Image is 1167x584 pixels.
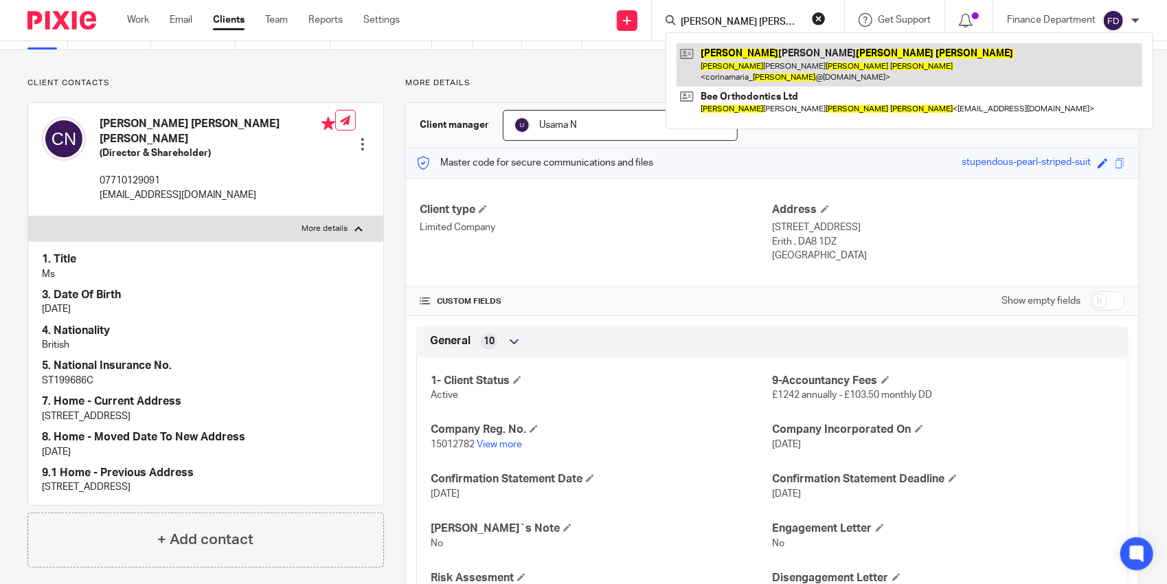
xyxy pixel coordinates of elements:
[773,203,1125,217] h4: Address
[100,188,335,202] p: [EMAIL_ADDRESS][DOMAIN_NAME]
[42,445,370,459] p: [DATE]
[42,338,370,352] p: British
[363,13,400,27] a: Settings
[430,334,471,348] span: General
[157,529,253,550] h4: + Add contact
[773,472,1114,486] h4: Confirmation Statement Deadline
[42,359,370,373] h4: 5. National Insurance No.
[27,11,96,30] img: Pixie
[812,12,826,25] button: Clear
[213,13,245,27] a: Clients
[773,489,802,499] span: [DATE]
[42,267,370,281] p: Ms
[773,440,802,449] span: [DATE]
[431,539,443,548] span: No
[321,117,335,131] i: Primary
[514,117,530,133] img: svg%3E
[42,252,370,267] h4: 1. Title
[773,390,933,400] span: £1242 annually - £103.50 monthly DD
[42,324,370,338] h4: 4. Nationality
[431,472,772,486] h4: Confirmation Statement Date
[42,430,370,445] h4: 8. Home - Moved Date To New Address
[42,374,370,388] p: ST199686C
[679,16,803,29] input: Search
[431,489,460,499] span: [DATE]
[265,13,288,27] a: Team
[416,156,653,170] p: Master code for secure communications and files
[962,155,1091,171] div: stupendous-pearl-striped-suit
[773,423,1114,437] h4: Company Incorporated On
[42,117,86,161] img: svg%3E
[100,117,335,146] h4: [PERSON_NAME] [PERSON_NAME] [PERSON_NAME]
[773,521,1114,536] h4: Engagement Letter
[420,118,489,132] h3: Client manager
[539,120,577,130] span: Usama N
[308,13,343,27] a: Reports
[773,374,1114,388] h4: 9-Accountancy Fees
[27,78,384,89] p: Client contacts
[878,15,931,25] span: Get Support
[431,423,772,437] h4: Company Reg. No.
[127,13,149,27] a: Work
[431,374,772,388] h4: 1- Client Status
[477,440,522,449] a: View more
[773,235,1125,249] p: Erith , DA8 1DZ
[420,221,772,234] p: Limited Company
[302,223,348,234] p: More details
[170,13,192,27] a: Email
[773,249,1125,262] p: [GEOGRAPHIC_DATA]
[42,394,370,409] h4: 7. Home - Current Address
[42,288,370,302] h4: 3. Date Of Birth
[420,203,772,217] h4: Client type
[42,302,370,316] p: [DATE]
[42,466,370,480] h4: 9.1 Home - Previous Address
[431,440,475,449] span: 15012782
[405,78,1140,89] p: More details
[100,174,335,188] p: 07710129091
[420,296,772,307] h4: CUSTOM FIELDS
[431,521,772,536] h4: [PERSON_NAME]`s Note
[1007,13,1096,27] p: Finance Department
[42,480,370,494] p: [STREET_ADDRESS]
[773,539,785,548] span: No
[773,221,1125,234] p: [STREET_ADDRESS]
[100,146,335,160] h5: (Director & Shareholder)
[431,390,458,400] span: Active
[484,335,495,348] span: 10
[42,409,370,423] p: [STREET_ADDRESS]
[1102,10,1124,32] img: svg%3E
[1001,294,1080,308] label: Show empty fields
